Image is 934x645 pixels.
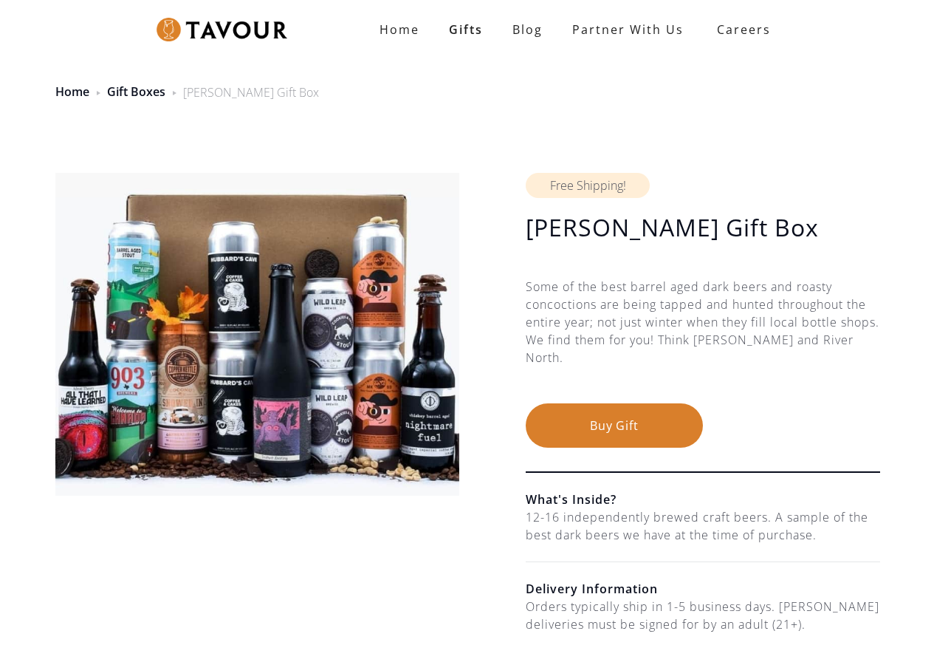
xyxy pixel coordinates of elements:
h6: Delivery Information [526,580,880,598]
div: Free Shipping! [526,173,650,198]
a: partner with us [557,15,698,44]
div: Orders typically ship in 1-5 business days. [PERSON_NAME] deliveries must be signed for by an adu... [526,598,880,633]
div: 12-16 independently brewed craft beers. A sample of the best dark beers we have at the time of pu... [526,508,880,544]
a: Gift Boxes [107,83,165,100]
div: [PERSON_NAME] Gift Box [183,83,319,101]
a: Careers [698,9,782,50]
strong: Careers [717,15,771,44]
a: Gifts [434,15,498,44]
a: Blog [498,15,557,44]
a: Home [365,15,434,44]
button: Buy Gift [526,403,703,448]
strong: Home [380,21,419,38]
div: Some of the best barrel aged dark beers and roasty concoctions are being tapped and hunted throug... [526,278,880,403]
h1: [PERSON_NAME] Gift Box [526,213,880,242]
h6: What's Inside? [526,491,880,508]
a: Home [55,83,89,100]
